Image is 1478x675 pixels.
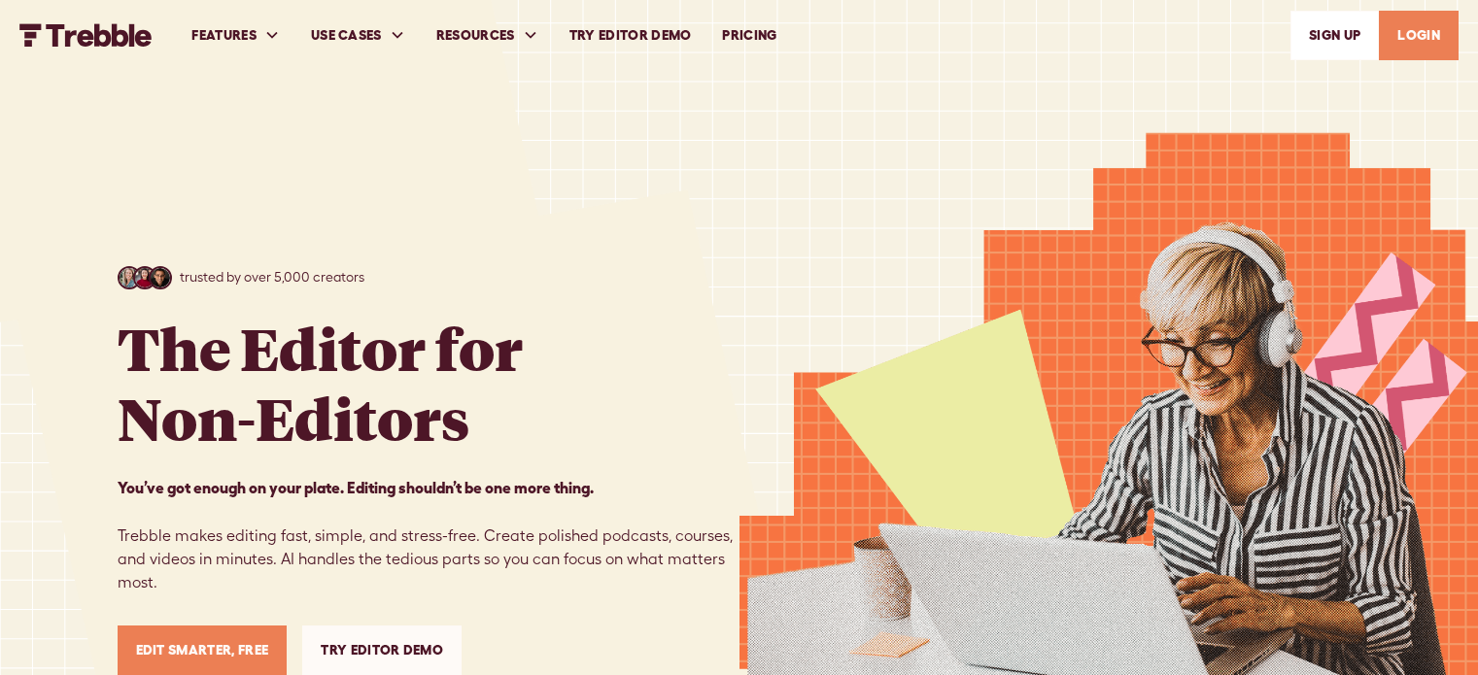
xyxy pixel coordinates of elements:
div: USE CASES [311,25,382,46]
strong: You’ve got enough on your plate. Editing shouldn’t be one more thing. ‍ [118,479,594,496]
div: USE CASES [295,2,421,69]
div: FEATURES [176,2,295,69]
a: SIGn UP [1290,11,1379,60]
a: home [19,23,153,47]
p: trusted by over 5,000 creators [180,267,364,287]
a: Try Editor Demo [554,2,707,69]
a: LOGIN [1379,11,1459,60]
a: PRICING [706,2,792,69]
h1: The Editor for Non-Editors [118,313,523,453]
a: Edit Smarter, Free [118,625,288,675]
img: Trebble FM Logo [19,23,153,47]
div: FEATURES [191,25,257,46]
div: RESOURCES [421,2,554,69]
div: RESOURCES [436,25,515,46]
a: Try Editor Demo [302,625,462,675]
p: Trebble makes editing fast, simple, and stress-free. Create polished podcasts, courses, and video... [118,476,739,594]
